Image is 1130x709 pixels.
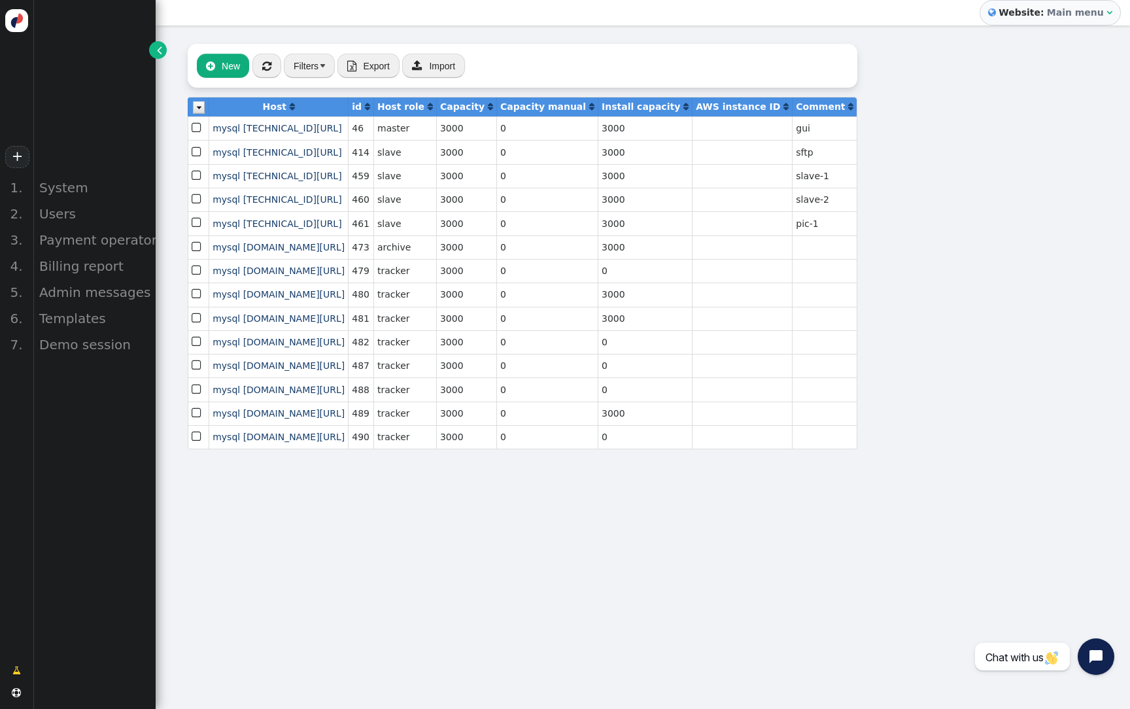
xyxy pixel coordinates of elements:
[192,356,203,374] span: 
[598,140,692,164] td: 3000
[436,211,496,235] td: 3000
[213,123,341,133] a: mysql [TECHNICAL_ID][URL]
[436,188,496,211] td: 3000
[373,402,436,425] td: tracker
[377,101,424,112] b: Host role
[598,235,692,259] td: 3000
[373,307,436,330] td: tracker
[213,408,345,419] a: mysql [DOMAIN_NAME][URL]
[436,235,496,259] td: 3000
[348,211,373,235] td: 461
[696,101,780,112] b: AWS instance ID
[598,259,692,283] td: 0
[500,101,586,112] b: Capacity manual
[213,432,345,442] a: mysql [DOMAIN_NAME][URL]
[488,102,493,111] span: Click to sort
[348,402,373,425] td: 489
[792,116,857,140] td: gui
[192,238,203,256] span: 
[783,102,789,111] span: Click to sort
[192,333,203,351] span: 
[12,664,21,678] span: 
[348,116,373,140] td: 46
[33,305,156,332] div: Templates
[192,190,203,208] span: 
[496,188,598,211] td: 0
[598,188,692,211] td: 3000
[284,54,335,77] button: Filters
[373,259,436,283] td: tracker
[683,102,689,111] span: Click to sort
[213,337,345,347] span: mysql [DOMAIN_NAME][URL]
[496,116,598,140] td: 0
[337,54,400,77] button:  Export
[496,211,598,235] td: 0
[192,119,203,137] span: 
[348,354,373,377] td: 487
[496,377,598,401] td: 0
[373,140,436,164] td: slave
[598,354,692,377] td: 0
[213,360,345,371] a: mysql [DOMAIN_NAME][URL]
[496,140,598,164] td: 0
[436,116,496,140] td: 3000
[348,235,373,259] td: 473
[192,143,203,161] span: 
[436,377,496,401] td: 3000
[348,425,373,449] td: 490
[496,235,598,259] td: 0
[197,54,249,77] button: New
[213,289,345,300] a: mysql [DOMAIN_NAME][URL]
[252,54,281,77] button: 
[213,171,341,181] a: mysql [TECHNICAL_ID][URL]
[496,354,598,377] td: 0
[496,425,598,449] td: 0
[213,313,345,324] a: mysql [DOMAIN_NAME][URL]
[373,354,436,377] td: tracker
[436,354,496,377] td: 3000
[206,61,215,71] span: 
[598,377,692,401] td: 0
[157,43,162,57] span: 
[192,428,203,445] span: 
[192,167,203,184] span: 
[12,688,21,697] span: 
[347,61,356,71] span: 
[262,61,271,71] span: 
[796,101,845,112] b: Comment
[496,164,598,188] td: 0
[436,425,496,449] td: 3000
[5,146,29,168] a: +
[363,61,389,71] span: Export
[33,279,156,305] div: Admin messages
[373,188,436,211] td: slave
[602,101,680,112] b: Install capacity
[373,330,436,354] td: tracker
[33,227,156,253] div: Payment operators
[683,101,689,112] a: 
[598,330,692,354] td: 0
[348,140,373,164] td: 414
[213,242,345,252] span: mysql [DOMAIN_NAME][URL]
[792,140,857,164] td: sftp
[436,307,496,330] td: 3000
[263,101,286,112] b: Host
[348,164,373,188] td: 459
[412,60,422,71] span: 
[33,253,156,279] div: Billing report
[1047,7,1104,18] b: Main menu
[213,218,341,229] a: mysql [TECHNICAL_ID][URL]
[436,140,496,164] td: 3000
[365,101,370,112] a: 
[213,147,341,158] a: mysql [TECHNICAL_ID][URL]
[436,402,496,425] td: 3000
[496,307,598,330] td: 0
[348,330,373,354] td: 482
